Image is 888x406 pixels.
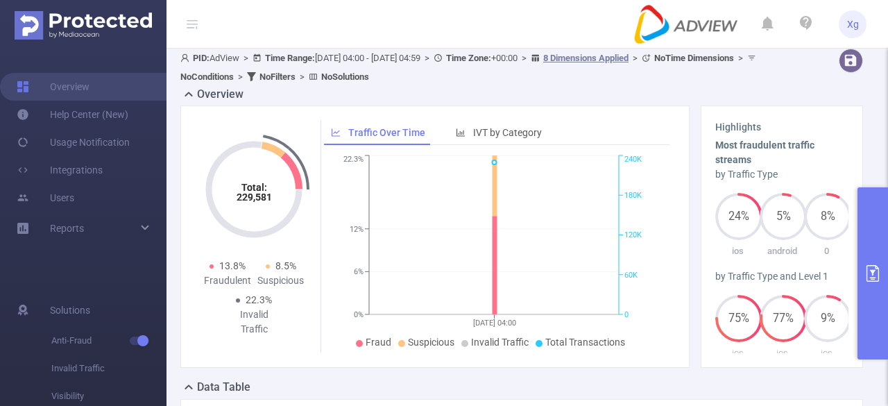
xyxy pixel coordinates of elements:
span: 5% [760,211,807,222]
p: ios [760,346,804,360]
b: No Conditions [180,71,234,82]
span: 22.3% [246,294,272,305]
span: 75% [715,313,762,324]
span: > [296,71,309,82]
div: Suspicious [254,273,307,288]
tspan: 0 [624,310,629,319]
tspan: 229,581 [237,192,272,203]
tspan: Total: [241,182,267,193]
p: ios [715,244,760,258]
span: Invalid Traffic [51,355,166,382]
tspan: 0% [354,310,364,319]
u: 8 Dimensions Applied [543,53,629,63]
span: Anti-Fraud [51,327,166,355]
img: Protected Media [15,11,152,40]
tspan: 240K [624,155,642,164]
b: Time Zone: [446,53,491,63]
span: > [420,53,434,63]
a: Help Center (New) [17,101,128,128]
a: Integrations [17,156,103,184]
p: android [760,244,804,258]
span: > [239,53,253,63]
tspan: 22.3% [343,155,364,164]
span: Fraud [366,337,391,348]
span: Traffic Over Time [348,127,425,138]
a: Reports [50,214,84,242]
span: 8.5% [275,260,296,271]
span: Xg [847,10,859,38]
h3: Highlights [715,120,848,135]
i: icon: user [180,53,193,62]
span: 24% [715,211,762,222]
b: No Solutions [321,71,369,82]
p: 0 [804,244,848,258]
span: 8% [804,211,851,222]
i: icon: line-chart [331,128,341,137]
span: IVT by Category [473,127,542,138]
b: No Time Dimensions [654,53,734,63]
b: Most fraudulent traffic streams [715,139,814,165]
span: > [234,71,247,82]
b: PID: [193,53,210,63]
span: Solutions [50,296,90,324]
tspan: [DATE] 04:00 [473,319,516,328]
span: 77% [760,313,807,324]
tspan: 120K [624,231,642,240]
span: 9% [804,313,851,324]
span: > [734,53,747,63]
div: Fraudulent [200,273,254,288]
span: Total Transactions [545,337,625,348]
p: ios [804,346,848,360]
tspan: 60K [624,271,638,280]
b: No Filters [259,71,296,82]
h2: Data Table [197,379,250,396]
div: by Traffic Type [715,167,848,182]
span: > [629,53,642,63]
span: 13.8% [219,260,246,271]
div: Invalid Traffic [228,307,281,337]
i: icon: bar-chart [456,128,466,137]
a: Overview [17,73,89,101]
span: Invalid Traffic [471,337,529,348]
span: AdView [DATE] 04:00 - [DATE] 04:59 +00:00 [180,53,760,82]
tspan: 6% [354,268,364,277]
p: ios [715,346,760,360]
tspan: 180K [624,191,642,200]
b: Time Range: [265,53,315,63]
a: Usage Notification [17,128,130,156]
h2: Overview [197,86,244,103]
a: Users [17,184,74,212]
span: Reports [50,223,84,234]
tspan: 12% [350,225,364,234]
div: by Traffic Type and Level 1 [715,269,848,284]
span: > [518,53,531,63]
span: Suspicious [408,337,454,348]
